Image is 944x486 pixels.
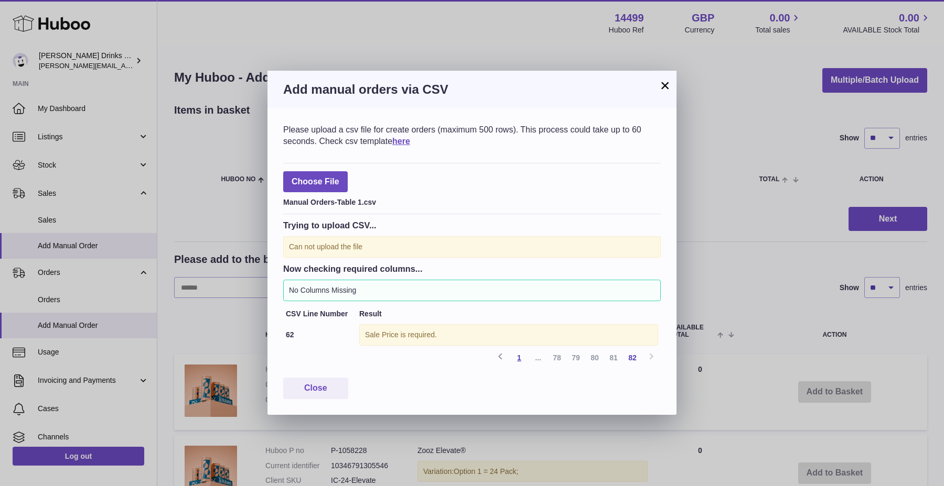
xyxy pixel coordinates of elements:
[659,79,671,92] button: ×
[392,137,410,146] a: here
[283,280,661,301] div: No Columns Missing
[357,306,661,322] th: Result
[529,348,548,367] span: ...
[283,124,661,147] div: Please upload a csv file for create orders (maximum 500 rows). This process could take up to 60 s...
[283,81,661,98] h3: Add manual orders via CSV
[359,324,658,346] div: Sale Price is required.
[283,236,661,258] div: Can not upload the file
[283,378,348,399] button: Close
[283,171,348,193] span: Choose File
[283,263,661,274] h3: Now checking required columns...
[304,383,327,392] span: Close
[585,348,604,367] a: 80
[510,348,529,367] a: 1
[604,348,623,367] a: 81
[566,348,585,367] a: 79
[623,348,642,367] a: 82
[286,330,294,339] strong: 62
[283,219,661,231] h3: Trying to upload CSV...
[548,348,566,367] a: 78
[283,306,357,322] th: CSV Line Number
[283,195,661,207] div: Manual Orders-Table 1.csv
